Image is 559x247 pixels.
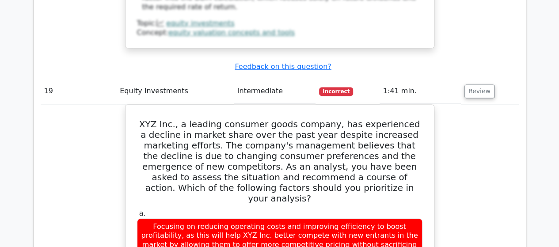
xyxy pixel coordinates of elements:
td: 19 [41,79,117,104]
h5: XYZ Inc., a leading consumer goods company, has experienced a decline in market share over the pa... [136,119,423,204]
td: 1:41 min. [380,79,461,104]
td: Intermediate [234,79,316,104]
span: Incorrect [319,87,353,96]
td: Equity Investments [116,79,234,104]
a: Feedback on this question? [235,62,331,71]
div: Topic: [137,19,422,28]
div: Concept: [137,28,422,38]
span: a. [139,209,146,217]
button: Review [464,84,494,98]
a: equity valuation concepts and tools [168,28,295,37]
a: equity investments [166,19,234,27]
